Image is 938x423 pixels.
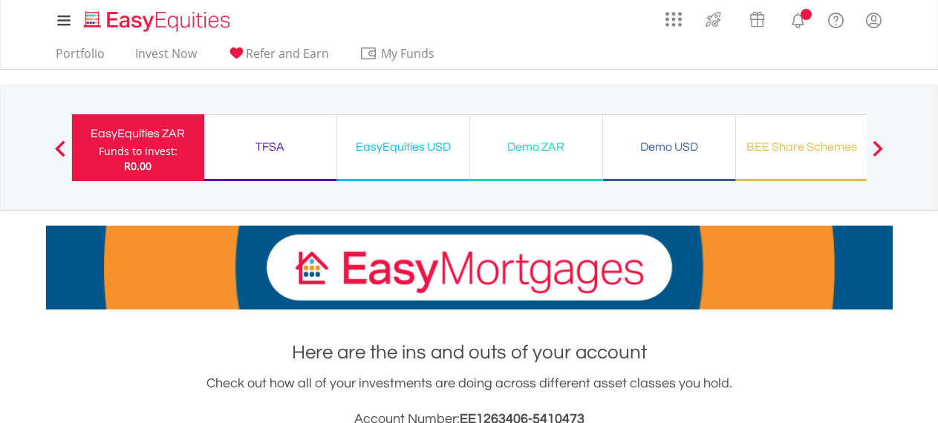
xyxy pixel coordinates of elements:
img: EasyMortage Promotion Banner [46,226,893,309]
img: vouchers-v2.svg [745,7,769,31]
div: TFSA [213,137,328,157]
div: BEE Share Schemes [745,137,859,157]
a: Home page [78,4,236,33]
a: AppsGrid [656,4,691,27]
a: Notifications [779,4,817,33]
button: Previous [45,148,75,163]
h1: Here are the ins and outs of your account [46,339,893,366]
a: Vouchers [735,4,779,31]
span: My Funds [359,44,457,63]
span: Refer and Earn [246,45,329,62]
div: Demo USD [612,137,726,157]
button: Next [863,148,893,163]
div: Funds to invest: [99,144,177,159]
div: EasyEquities USD [346,137,460,157]
a: Refer and Earn [221,46,335,69]
img: thrive-v2.svg [701,7,726,31]
span: R0.00 [124,159,152,173]
a: My Profile [855,4,893,36]
img: EasyEquities_Logo.png [81,9,236,33]
a: Invest Now [129,46,203,69]
a: FAQ's and Support [817,4,855,33]
a: Portfolio [50,46,111,69]
img: grid-menu-icon.svg [665,11,682,27]
div: Demo ZAR [479,137,593,157]
div: EasyEquities ZAR [81,123,195,144]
